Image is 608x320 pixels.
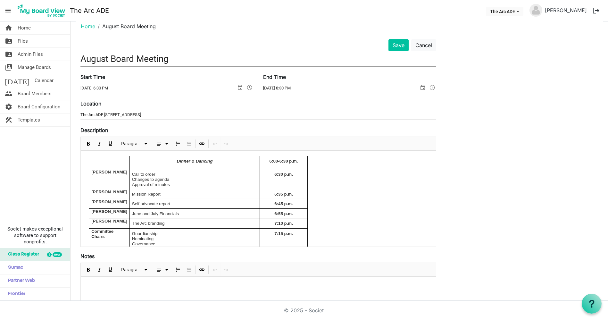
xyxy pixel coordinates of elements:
[83,137,94,150] div: Bold
[196,263,207,276] div: Insert Link
[486,7,523,16] button: The Arc ADE dropdownbutton
[5,274,35,287] span: Partner Web
[106,266,114,274] button: Underline
[132,211,179,216] span: June and July Financials
[70,4,109,17] a: The Arc ADE
[197,140,206,148] button: Insert Link
[5,48,12,61] span: folder_shared
[106,140,114,148] button: Underline
[183,263,194,276] div: Bulleted List
[91,170,127,174] span: [PERSON_NAME]
[91,189,127,194] span: [PERSON_NAME]
[411,39,436,51] button: Cancel
[5,74,29,87] span: [DATE]
[118,263,152,276] div: Formats
[80,51,436,66] input: Title
[18,100,60,113] span: Board Configuration
[132,172,155,177] span: Call to order
[274,211,293,216] span: 6:55 p.m.
[91,199,127,204] span: [PERSON_NAME]
[18,61,51,74] span: Manage Boards
[91,209,127,214] span: [PERSON_NAME]
[196,137,207,150] div: Insert Link
[80,126,108,134] label: Description
[18,114,40,126] span: Templates
[5,21,12,34] span: home
[80,252,95,260] label: Notes
[80,100,101,107] label: Location
[16,3,67,19] img: My Board View Logo
[94,137,105,150] div: Italic
[18,21,31,34] span: Home
[5,61,12,74] span: switch_account
[5,248,39,261] span: Glass Register
[388,39,409,51] button: Save
[94,263,105,276] div: Italic
[118,137,152,150] div: Formats
[5,100,12,113] span: settings
[184,266,193,274] button: Bulleted List
[3,226,67,245] span: Societ makes exceptional software to support nonprofits.
[132,241,155,246] span: Governance
[270,159,298,164] span: 6:00-6:30 p.m.
[542,4,589,17] a: [PERSON_NAME]
[80,73,105,81] label: Start Time
[419,83,427,92] span: select
[95,140,104,148] button: Italic
[121,266,142,274] span: Paragraph
[53,252,62,257] div: new
[197,266,206,274] button: Insert Link
[5,35,12,47] span: folder_shared
[132,247,154,251] span: Fundraising
[274,201,293,206] span: 6:45 p.m.
[132,192,161,197] span: Mission Report
[183,137,194,150] div: Bulleted List
[132,177,169,182] span: Changes to agenda
[153,140,171,148] button: dropdownbutton
[105,137,116,150] div: Underline
[91,219,127,223] span: [PERSON_NAME]
[18,35,28,47] span: Files
[274,192,293,197] span: 6:35 p.m.
[18,87,52,100] span: Board Members
[132,236,154,241] span: Nominating
[91,229,113,239] span: Committee Chairs
[105,263,116,276] div: Underline
[172,137,183,150] div: Numbered List
[16,3,70,19] a: My Board View Logo
[132,201,170,206] span: Self advocate report
[236,83,244,92] span: select
[2,4,14,17] span: menu
[263,73,286,81] label: End Time
[153,266,171,274] button: dropdownbutton
[173,266,182,274] button: Numbered List
[132,182,170,187] span: Approval of minutes
[5,114,12,126] span: construction
[132,231,157,236] span: Guardianship
[84,266,93,274] button: Bold
[184,140,193,148] button: Bulleted List
[274,221,293,226] span: 7:10 p.m.
[81,23,95,29] a: Home
[119,266,151,274] button: Paragraph dropdownbutton
[5,261,23,274] span: Sumac
[132,221,165,226] span: The Arc branding
[95,22,156,30] li: August Board Meeting
[18,48,43,61] span: Admin Files
[177,159,213,164] span: Dinner & Dancing
[172,263,183,276] div: Numbered List
[284,307,324,314] a: © 2025 - Societ
[5,87,12,100] span: people
[119,140,151,148] button: Paragraph dropdownbutton
[152,263,172,276] div: Alignments
[83,263,94,276] div: Bold
[121,140,142,148] span: Paragraph
[35,74,54,87] span: Calendar
[274,231,293,236] span: 7:15 p.m.
[95,266,104,274] button: Italic
[529,4,542,17] img: no-profile-picture.svg
[589,4,603,17] button: logout
[274,172,293,177] span: 6:30 p.m.
[84,140,93,148] button: Bold
[173,140,182,148] button: Numbered List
